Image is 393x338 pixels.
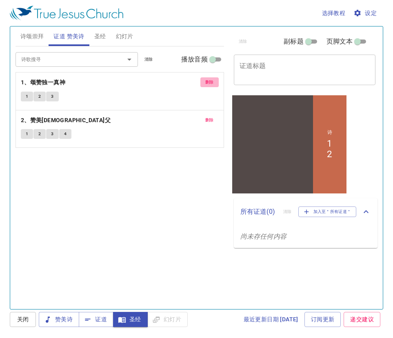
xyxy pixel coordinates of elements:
[46,129,58,139] button: 3
[298,206,357,217] button: 加入至＂所有证道＂
[33,129,46,139] button: 2
[240,233,286,240] i: 尚未存任何内容
[240,207,277,217] p: 所有证道 ( 0 )
[79,312,113,327] button: 证道
[51,130,53,138] span: 3
[140,55,158,64] button: 清除
[20,31,44,42] span: 诗颂崇拜
[46,92,58,101] button: 3
[200,115,219,125] button: 删除
[144,56,153,63] span: 清除
[38,93,41,100] span: 2
[284,37,303,46] span: 副标题
[53,31,84,42] span: 证道 赞美诗
[21,115,112,125] button: 2、赞美[DEMOGRAPHIC_DATA]父
[344,312,380,327] a: 递交建议
[352,6,380,21] button: 设定
[21,92,33,101] button: 1
[234,198,377,225] div: 所有证道(0)清除加入至＂所有证道＂
[85,314,107,325] span: 证道
[120,314,141,325] span: 圣经
[205,79,214,86] span: 删除
[304,312,341,327] a: 订阅更新
[39,312,79,327] button: 赞美诗
[21,129,33,139] button: 1
[322,8,346,18] span: 选择教程
[311,314,335,325] span: 订阅更新
[21,77,67,88] button: 1、颂赞独一真神
[240,312,302,327] a: 最近更新日期 [DATE]
[355,8,377,18] span: 设定
[21,115,111,125] b: 2、赞美[DEMOGRAPHIC_DATA]父
[116,31,133,42] span: 幻灯片
[205,116,214,124] span: 删除
[33,92,46,101] button: 2
[10,6,123,20] img: True Jesus Church
[181,55,208,64] span: 播放音频
[21,77,65,88] b: 1、颂赞独一真神
[244,314,298,325] span: 最近更新日期 [DATE]
[231,94,348,195] iframe: from-child
[94,31,106,42] span: 圣经
[200,77,219,87] button: 删除
[38,130,41,138] span: 2
[124,54,135,65] button: Open
[45,314,73,325] span: 赞美诗
[350,314,374,325] span: 递交建议
[326,37,353,46] span: 页脚文本
[51,93,53,100] span: 3
[319,6,349,21] button: 选择教程
[59,129,71,139] button: 4
[113,312,148,327] button: 圣经
[304,208,351,215] span: 加入至＂所有证道＂
[16,314,29,325] span: 关闭
[26,93,28,100] span: 1
[64,130,67,138] span: 4
[26,130,28,138] span: 1
[10,312,36,327] button: 关闭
